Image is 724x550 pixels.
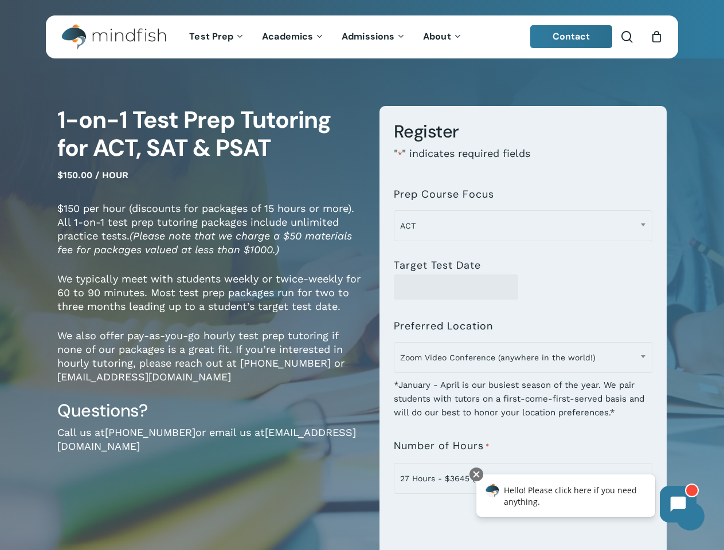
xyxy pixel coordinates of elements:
[464,465,708,534] iframe: Chatbot
[181,15,471,58] nav: Main Menu
[394,466,652,490] span: 27 Hours - $3645 (targeting 5+ / 200+ point improvement on ACT / SAT; reg. $4050)
[57,170,128,180] span: $150.00 / hour
[189,30,233,42] span: Test Prep
[57,202,362,272] p: $150 per hour (discounts for packages of 15 hours or more). All 1-on-1 test prep tutoring package...
[57,272,362,329] p: We typically meet with students weekly or twice-weekly for 60 to 90 minutes. Most test prep packa...
[394,260,481,271] label: Target Test Date
[394,371,652,419] div: *January - April is our busiest season of the year. We pair students with tutors on a first-come-...
[342,30,394,42] span: Admissions
[57,426,362,469] p: Call us at or email us at
[394,120,652,143] h3: Register
[394,320,493,332] label: Preferred Location
[394,463,652,494] span: 27 Hours - $3645 (targeting 5+ / 200+ point improvement on ACT / SAT; reg. $4050)
[57,230,352,256] em: (Please note that we charge a $50 materials fee for packages valued at less than $1000.)
[414,32,471,42] a: About
[46,15,678,58] header: Main Menu
[394,188,494,200] label: Prep Course Focus
[394,210,652,241] span: ACT
[57,106,362,163] h1: 1-on-1 Test Prep Tutoring for ACT, SAT & PSAT
[181,32,253,42] a: Test Prep
[553,30,590,42] span: Contact
[423,30,451,42] span: About
[333,32,414,42] a: Admissions
[394,214,652,238] span: ACT
[394,342,652,373] span: Zoom Video Conference (anywhere in the world!)
[262,30,313,42] span: Academics
[530,25,613,48] a: Contact
[394,440,490,453] label: Number of Hours
[394,147,652,177] p: " " indicates required fields
[105,426,195,438] a: [PHONE_NUMBER]
[394,501,568,545] iframe: reCAPTCHA
[57,399,362,422] h3: Questions?
[57,329,362,399] p: We also offer pay-as-you-go hourly test prep tutoring if none of our packages is a great fit. If ...
[253,32,333,42] a: Academics
[394,345,652,370] span: Zoom Video Conference (anywhere in the world!)
[650,30,663,43] a: Cart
